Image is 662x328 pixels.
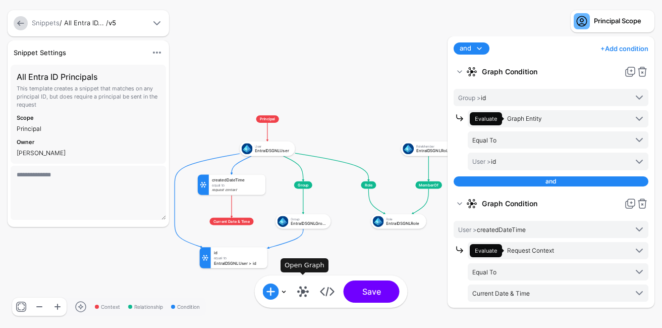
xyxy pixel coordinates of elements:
[214,256,264,259] div: Equal To
[475,247,497,254] span: Evaluate
[386,217,422,221] div: Role
[256,115,279,123] span: Principal
[416,149,452,153] div: EntraIDSGNLRoleMember
[472,290,530,297] span: Current Date & Time
[291,221,326,226] div: EntraIDSGNLGroup
[10,48,147,58] div: Snippet Settings
[209,218,253,225] span: Current Date & Time
[373,216,384,227] img: svg+xml;base64,PHN2ZyB3aWR0aD0iNjQiIGhlaWdodD0iNjQiIHZpZXdCb3g9IjAgMCA2NCA2NCIgZmlsbD0ibm9uZSIgeG...
[507,115,542,122] span: Graph Entity
[482,195,620,213] strong: Graph Condition
[403,143,414,154] img: svg+xml;base64,PHN2ZyB3aWR0aD0iNjQiIGhlaWdodD0iNjQiIHZpZXdCb3g9IjAgMCA2NCA2NCIgZmlsbD0ibm9uZSIgeG...
[212,183,262,186] div: Equal To
[17,138,34,146] strong: Owner
[128,303,163,311] span: Relationship
[32,19,60,27] a: Snippets
[458,94,481,102] span: Group >
[458,226,526,233] span: createdDateTime
[278,216,289,227] img: svg+xml;base64,PHN2ZyB3aWR0aD0iNjQiIGhlaWdodD0iNjQiIHZpZXdCb3g9IjAgMCA2NCA2NCIgZmlsbD0ibm9uZSIgeG...
[472,158,496,165] span: id
[171,303,200,311] span: Condition
[17,114,34,121] strong: Scope
[472,158,491,165] span: User >
[594,16,641,26] div: Principal Scope
[212,188,262,192] div: Request Context
[472,268,496,276] span: Equal To
[472,136,496,144] span: Equal To
[454,176,648,186] div: and
[17,124,160,133] div: Principal
[600,40,648,57] a: Add condition
[17,85,160,109] p: This template creates a snippet that matches on any principal ID, but does require a principal be...
[95,303,120,311] span: Context
[242,143,253,154] img: svg+xml;base64,PHN2ZyB3aWR0aD0iNjQiIGhlaWdodD0iNjQiIHZpZXdCb3g9IjAgMCA2NCA2NCIgZmlsbD0ibm9uZSIgeG...
[386,221,422,226] div: EntraIDSGNLRole
[291,217,326,221] div: Group
[214,261,264,265] div: EntraIDSGNLUser > id
[17,149,66,157] app-identifier: [PERSON_NAME]
[507,247,554,254] span: Request Context
[255,149,291,153] div: EntraIDSGNLUser
[458,94,486,102] span: id
[255,145,291,148] div: User
[281,258,328,272] div: Open Graph
[361,181,376,189] span: Role
[415,181,442,189] span: MemberOf
[344,280,400,303] button: Save
[460,43,471,54] span: and
[416,145,452,148] div: RoleMember
[30,18,149,28] div: / All Entra ID... /
[600,44,605,53] span: +
[458,226,477,233] span: User >
[17,71,160,83] h3: All Entra ID Principals
[214,250,264,255] div: id
[482,63,620,81] strong: Graph Condition
[475,115,497,122] span: Evaluate
[212,177,262,182] div: createdDateTime
[294,181,312,189] span: Group
[108,19,116,27] strong: v5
